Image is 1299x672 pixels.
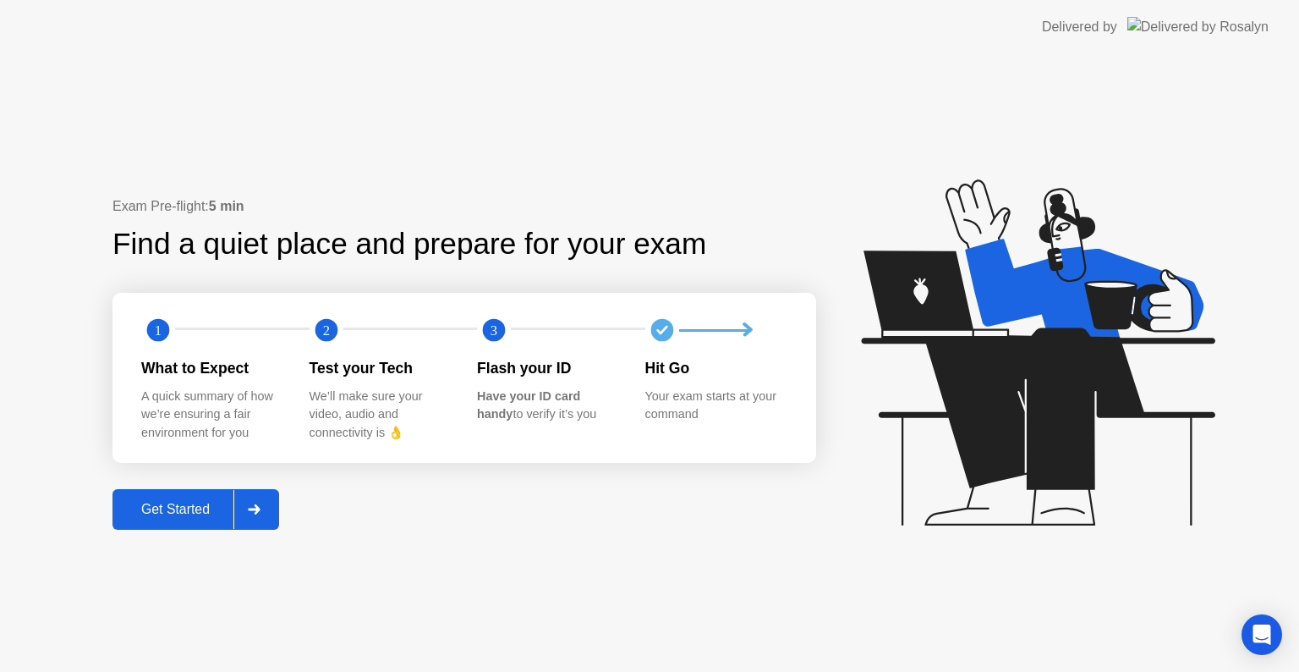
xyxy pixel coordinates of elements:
button: Get Started [112,489,279,530]
div: Exam Pre-flight: [112,196,816,217]
div: Flash your ID [477,357,618,379]
div: Get Started [118,502,233,517]
img: Delivered by Rosalyn [1127,17,1269,36]
div: What to Expect [141,357,282,379]
b: Have your ID card handy [477,389,580,421]
div: Open Intercom Messenger [1241,614,1282,655]
text: 2 [322,322,329,339]
text: 3 [491,322,497,339]
div: Test your Tech [310,357,451,379]
div: A quick summary of how we’re ensuring a fair environment for you [141,388,282,443]
div: Delivered by [1042,17,1117,37]
text: 1 [155,322,162,339]
div: Hit Go [645,357,787,379]
div: Find a quiet place and prepare for your exam [112,222,709,267]
div: Your exam starts at your command [645,388,787,424]
b: 5 min [209,199,244,213]
div: to verify it’s you [477,388,618,424]
div: We’ll make sure your video, audio and connectivity is 👌 [310,388,451,443]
